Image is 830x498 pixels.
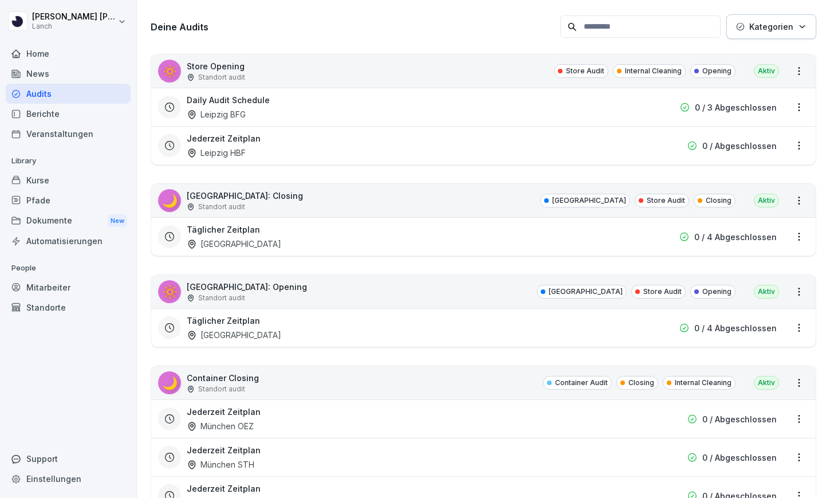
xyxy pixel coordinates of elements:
h3: Jederzeit Zeitplan [187,483,261,495]
p: Store Opening [187,60,245,72]
p: People [6,259,131,277]
p: Library [6,152,131,170]
p: [GEOGRAPHIC_DATA] [552,195,626,206]
a: Berichte [6,104,131,124]
div: 🔆 [158,280,181,303]
div: [GEOGRAPHIC_DATA] [187,329,281,341]
a: Automatisierungen [6,231,131,251]
p: 0 / 4 Abgeschlossen [694,322,777,334]
a: Pfade [6,190,131,210]
div: Aktiv [754,64,779,78]
h3: Täglicher Zeitplan [187,223,260,236]
div: New [108,214,127,228]
p: Opening [702,66,731,76]
a: Veranstaltungen [6,124,131,144]
div: München OEZ [187,420,254,432]
a: Audits [6,84,131,104]
p: Container Audit [555,378,608,388]
p: Standort audit [198,72,245,83]
p: Store Audit [643,287,682,297]
p: 0 / Abgeschlossen [702,452,777,464]
p: Closing [628,378,654,388]
p: [PERSON_NAME] [PERSON_NAME] [32,12,116,22]
button: Kategorien [726,14,816,39]
h3: Jederzeit Zeitplan [187,444,261,456]
p: Opening [702,287,731,297]
a: Mitarbeiter [6,277,131,297]
div: Leipzig HBF [187,147,246,159]
a: DokumenteNew [6,210,131,232]
div: Leipzig BFG [187,108,246,120]
p: [GEOGRAPHIC_DATA]: Opening [187,281,307,293]
div: Aktiv [754,376,779,390]
p: 0 / 3 Abgeschlossen [695,101,777,113]
p: 0 / Abgeschlossen [702,140,777,152]
p: [GEOGRAPHIC_DATA] [549,287,623,297]
p: 0 / Abgeschlossen [702,413,777,425]
h3: Daily Audit Schedule [187,94,270,106]
p: Kategorien [749,21,793,33]
h3: Jederzeit Zeitplan [187,132,261,144]
p: Container Closing [187,372,259,384]
div: Aktiv [754,194,779,207]
p: Internal Cleaning [625,66,682,76]
p: 0 / 4 Abgeschlossen [694,231,777,243]
div: [GEOGRAPHIC_DATA] [187,238,281,250]
h3: Täglicher Zeitplan [187,315,260,327]
div: 🌙 [158,189,181,212]
div: 🔅 [158,60,181,83]
div: Support [6,449,131,469]
div: 🌙 [158,371,181,394]
p: Standort audit [198,293,245,303]
a: Standorte [6,297,131,317]
div: Dokumente [6,210,131,232]
a: Kurse [6,170,131,190]
p: Closing [706,195,731,206]
a: Einstellungen [6,469,131,489]
p: Internal Cleaning [675,378,731,388]
a: News [6,64,131,84]
p: Lanch [32,22,116,30]
h3: Deine Audits [151,21,554,33]
div: München STH [187,458,254,470]
p: [GEOGRAPHIC_DATA]: Closing [187,190,303,202]
p: Store Audit [566,66,604,76]
h3: Jederzeit Zeitplan [187,406,261,418]
a: Home [6,44,131,64]
div: Aktiv [754,285,779,299]
p: Standort audit [198,384,245,394]
p: Standort audit [198,202,245,212]
p: Store Audit [647,195,685,206]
